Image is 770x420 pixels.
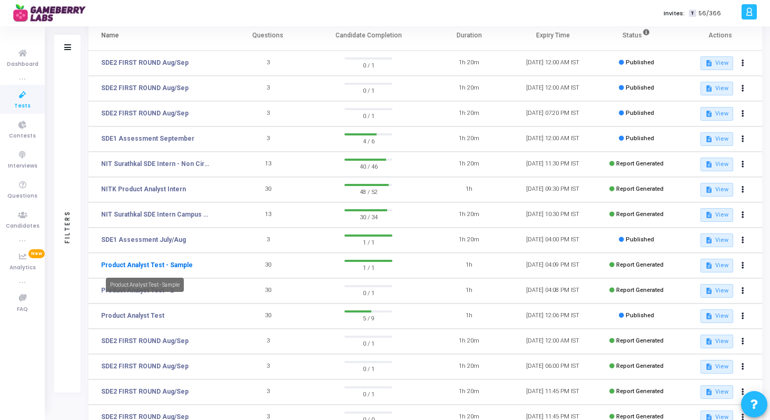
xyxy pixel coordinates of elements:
[7,192,37,201] span: Questions
[226,379,310,405] td: 3
[101,210,210,219] a: NIT Surathkal SDE Intern Campus Test
[226,278,310,304] td: 30
[427,329,511,354] td: 1h 20m
[427,152,511,177] td: 1h 20m
[511,101,595,126] td: [DATE] 07:20 PM IST
[344,312,392,323] span: 5 / 9
[101,311,164,320] a: Product Analyst Test
[101,109,189,118] a: SDE2 FIRST ROUND Aug/Sep
[511,228,595,253] td: [DATE] 04:00 PM IST
[705,211,713,219] mat-icon: description
[616,160,664,167] span: Report Generated
[101,134,194,143] a: SDE1 Assessment September
[626,236,654,243] span: Published
[511,152,595,177] td: [DATE] 11:30 PM IST
[511,253,595,278] td: [DATE] 04:09 PM IST
[705,237,713,244] mat-icon: description
[427,278,511,304] td: 1h
[344,287,392,298] span: 0 / 1
[511,329,595,354] td: [DATE] 12:00 AM IST
[705,287,713,295] mat-icon: description
[9,132,36,141] span: Contests
[344,186,392,197] span: 48 / 52
[14,102,31,111] span: Tests
[626,312,654,319] span: Published
[427,304,511,329] td: 1h
[616,287,664,294] span: Report Generated
[427,253,511,278] td: 1h
[616,363,664,369] span: Report Generated
[616,211,664,218] span: Report Generated
[700,259,733,272] button: View
[344,262,392,272] span: 1 / 1
[88,21,226,51] th: Name
[427,228,511,253] td: 1h 20m
[511,76,595,101] td: [DATE] 12:00 AM IST
[427,177,511,202] td: 1h
[344,85,392,95] span: 0 / 1
[705,338,713,345] mat-icon: description
[226,329,310,354] td: 3
[626,59,654,66] span: Published
[664,9,685,18] label: Invites:
[226,202,310,228] td: 13
[344,388,392,399] span: 0 / 1
[226,152,310,177] td: 13
[427,101,511,126] td: 1h 20m
[226,76,310,101] td: 3
[700,56,733,70] button: View
[344,161,392,171] span: 40 / 46
[226,101,310,126] td: 3
[700,233,733,247] button: View
[427,76,511,101] td: 1h 20m
[626,110,654,116] span: Published
[7,60,38,69] span: Dashboard
[511,379,595,405] td: [DATE] 11:45 PM IST
[226,21,310,51] th: Questions
[700,208,733,222] button: View
[101,184,186,194] a: NITK Product Analyst Intern
[226,253,310,278] td: 30
[63,169,72,285] div: Filters
[344,135,392,146] span: 4 / 6
[101,260,193,270] a: Product Analyst Test - Sample
[427,21,511,51] th: Duration
[511,354,595,379] td: [DATE] 06:00 PM IST
[511,202,595,228] td: [DATE] 10:30 PM IST
[616,337,664,344] span: Report Generated
[705,161,713,168] mat-icon: description
[626,84,654,91] span: Published
[344,60,392,70] span: 0 / 1
[13,3,92,24] img: logo
[226,126,310,152] td: 3
[705,388,713,396] mat-icon: description
[700,385,733,399] button: View
[705,186,713,193] mat-icon: description
[705,312,713,320] mat-icon: description
[344,211,392,222] span: 30 / 34
[616,413,664,420] span: Report Generated
[106,278,184,292] div: Product Analyst Test - Sample
[511,126,595,152] td: [DATE] 12:00 AM IST
[344,338,392,348] span: 0 / 1
[101,235,186,245] a: SDE1 Assessment July/Aug
[689,9,696,17] span: T
[511,278,595,304] td: [DATE] 04:08 PM IST
[700,132,733,146] button: View
[226,51,310,76] td: 3
[595,21,678,51] th: Status
[427,379,511,405] td: 1h 20m
[616,388,664,395] span: Report Generated
[700,335,733,348] button: View
[226,228,310,253] td: 3
[6,222,40,231] span: Candidates
[226,177,310,202] td: 30
[344,363,392,374] span: 0 / 1
[700,284,733,298] button: View
[427,126,511,152] td: 1h 20m
[705,135,713,143] mat-icon: description
[705,85,713,92] mat-icon: description
[101,387,189,396] a: SDE2 FIRST ROUND Aug/Sep
[8,162,37,171] span: Interviews
[344,237,392,247] span: 1 / 1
